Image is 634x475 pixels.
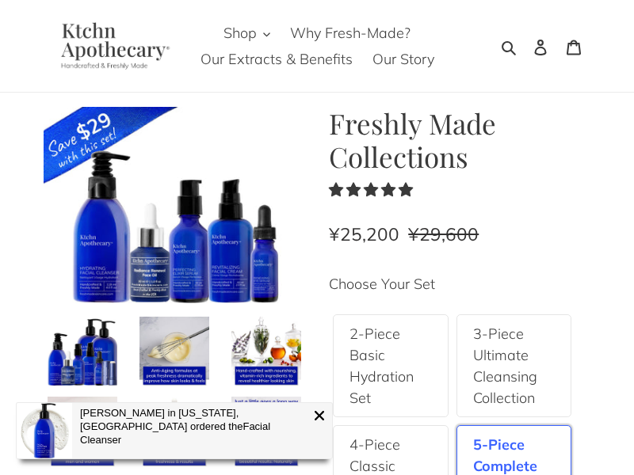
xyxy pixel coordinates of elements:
[138,395,211,468] img: Load image into Gallery viewer, Freshly Made Collections
[349,323,432,408] label: 2-Piece Basic Hydration Set
[46,395,119,468] img: Load image into Gallery viewer, Freshly Made Collections
[216,20,278,46] button: Shop
[372,50,434,69] span: Our Story
[230,315,303,388] img: Load image into Gallery viewer, Freshly Made Collections
[329,273,590,294] label: Choose Your Set
[80,420,270,446] span: Facial Cleanser
[44,107,305,303] img: Freshly Made Collections
[408,222,479,245] s: ¥29,600
[201,50,353,69] span: Our Extracts & Benefits
[473,323,556,408] label: 3-Piece Ultimate Cleansing Collection
[329,180,417,199] span: 4.83 stars
[138,315,211,388] img: Load image into Gallery viewer, Freshly Made Collections
[46,315,119,388] img: Load image into Gallery viewer, Freshly Made Collections
[80,407,308,447] div: [PERSON_NAME] in [US_STATE], [GEOGRAPHIC_DATA] ordered the
[365,46,442,72] a: Our Story
[329,107,590,173] h1: Freshly Made Collections
[17,403,72,458] img: Facial Cleanser
[230,395,303,468] img: Load image into Gallery viewer, Freshly Made Collections
[329,222,399,245] span: ¥25,200
[223,24,257,43] span: Shop
[282,20,418,46] a: Why Fresh-Made?
[44,22,181,70] img: Ktchn Apothecary
[193,46,361,72] a: Our Extracts & Benefits
[290,24,411,43] span: Why Fresh-Made?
